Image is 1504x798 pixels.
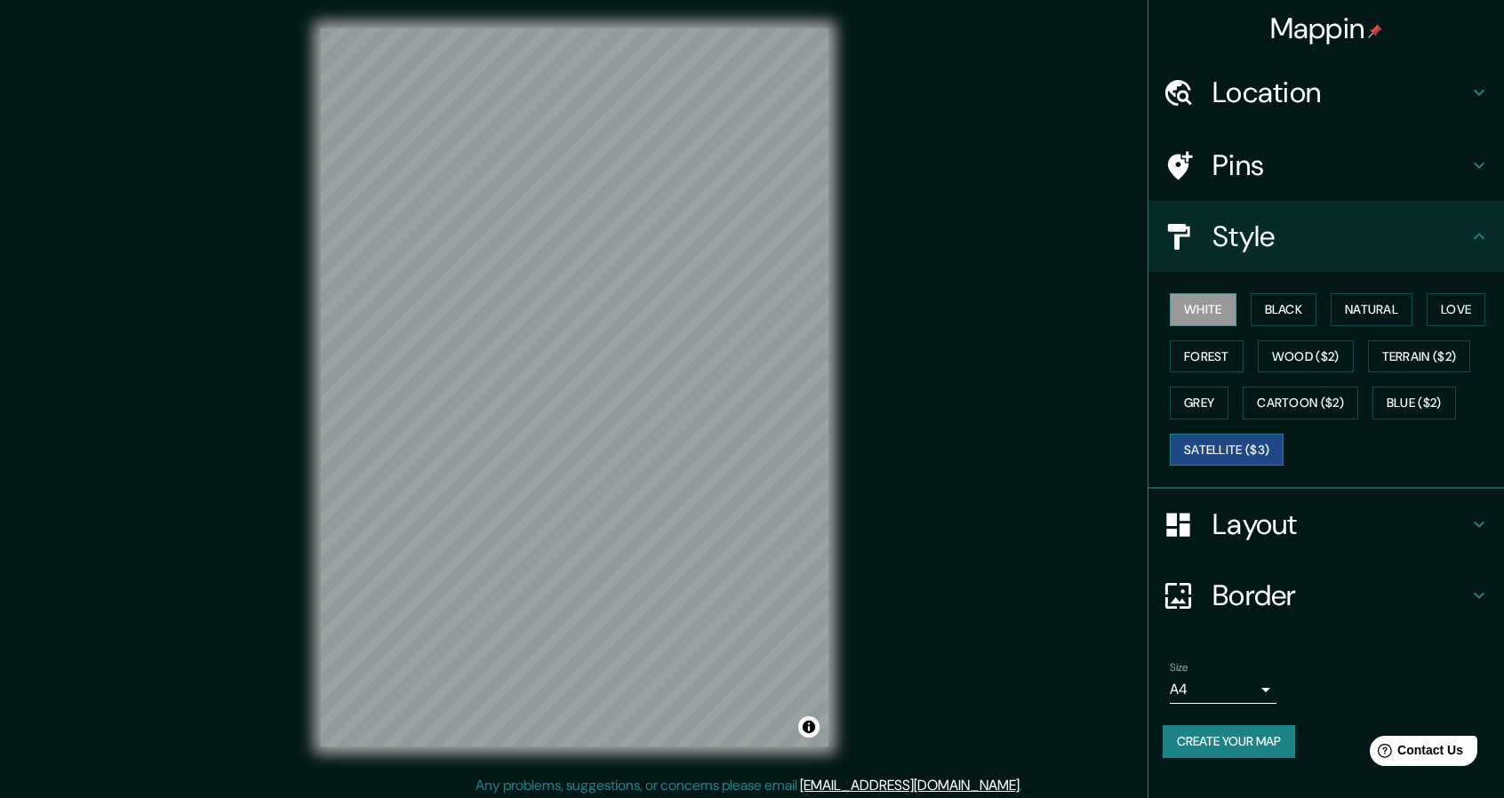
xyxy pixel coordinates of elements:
[1258,340,1354,373] button: Wood ($2)
[1170,660,1188,675] label: Size
[476,775,1022,796] p: Any problems, suggestions, or concerns please email .
[321,28,828,746] canvas: Map
[798,716,820,738] button: Toggle attribution
[1170,340,1244,373] button: Forest
[1170,387,1228,419] button: Grey
[1212,148,1468,183] h4: Pins
[1212,75,1468,110] h4: Location
[1170,293,1236,326] button: White
[1022,775,1025,796] div: .
[1427,293,1485,326] button: Love
[1212,507,1468,542] h4: Layout
[1331,293,1412,326] button: Natural
[1368,24,1382,38] img: pin-icon.png
[800,776,1020,794] a: [EMAIL_ADDRESS][DOMAIN_NAME]
[1148,489,1504,560] div: Layout
[1148,201,1504,272] div: Style
[1170,675,1276,704] div: A4
[1163,725,1295,758] button: Create your map
[1270,11,1383,46] h4: Mappin
[1025,775,1028,796] div: .
[1368,340,1471,373] button: Terrain ($2)
[1148,57,1504,128] div: Location
[1148,560,1504,631] div: Border
[1212,578,1468,613] h4: Border
[1170,434,1284,467] button: Satellite ($3)
[1212,219,1468,254] h4: Style
[1372,387,1456,419] button: Blue ($2)
[1251,293,1317,326] button: Black
[1243,387,1358,419] button: Cartoon ($2)
[1346,729,1484,778] iframe: Help widget launcher
[1148,130,1504,201] div: Pins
